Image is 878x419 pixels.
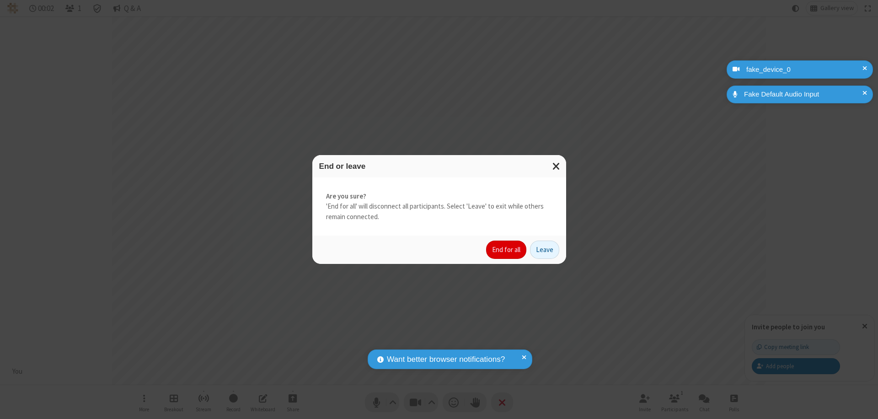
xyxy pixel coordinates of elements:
[547,155,566,177] button: Close modal
[312,177,566,236] div: 'End for all' will disconnect all participants. Select 'Leave' to exit while others remain connec...
[387,354,505,365] span: Want better browser notifications?
[319,162,559,171] h3: End or leave
[326,191,552,202] strong: Are you sure?
[741,89,866,100] div: Fake Default Audio Input
[743,64,866,75] div: fake_device_0
[530,241,559,259] button: Leave
[486,241,526,259] button: End for all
